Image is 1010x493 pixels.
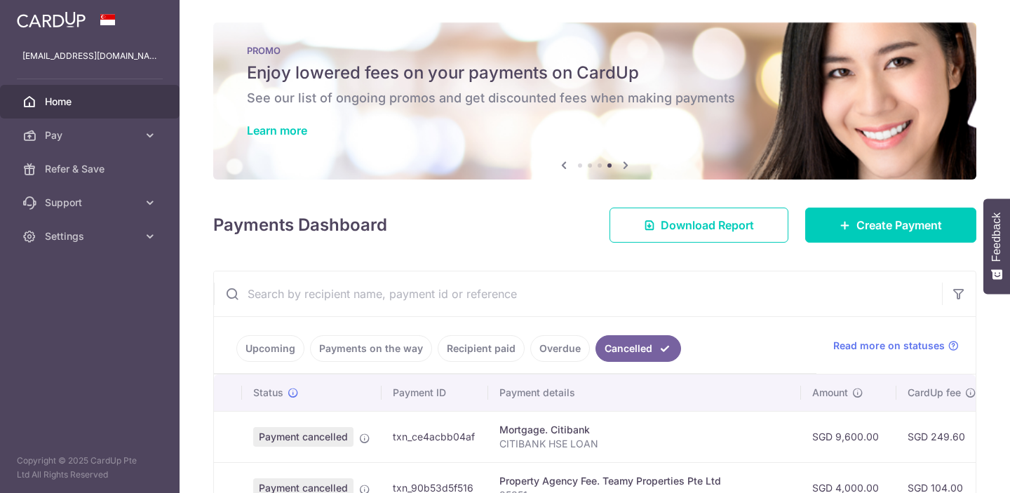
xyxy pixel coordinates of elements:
[499,474,790,488] div: Property Agency Fee. Teamy Properties Pte Ltd
[247,123,307,137] a: Learn more
[661,217,754,234] span: Download Report
[805,208,976,243] a: Create Payment
[499,437,790,451] p: CITIBANK HSE LOAN
[983,198,1010,294] button: Feedback - Show survey
[833,339,945,353] span: Read more on statuses
[214,271,942,316] input: Search by recipient name, payment id or reference
[530,335,590,362] a: Overdue
[908,386,961,400] span: CardUp fee
[45,95,137,109] span: Home
[382,374,488,411] th: Payment ID
[22,49,157,63] p: [EMAIL_ADDRESS][DOMAIN_NAME]
[610,208,788,243] a: Download Report
[247,62,943,84] h5: Enjoy lowered fees on your payments on CardUp
[438,335,525,362] a: Recipient paid
[488,374,801,411] th: Payment details
[213,212,387,238] h4: Payments Dashboard
[833,339,959,353] a: Read more on statuses
[499,423,790,437] div: Mortgage. Citibank
[236,335,304,362] a: Upcoming
[896,411,988,462] td: SGD 249.60
[382,411,488,462] td: txn_ce4acbb04af
[45,128,137,142] span: Pay
[856,217,942,234] span: Create Payment
[253,386,283,400] span: Status
[45,162,137,176] span: Refer & Save
[253,427,353,447] span: Payment cancelled
[45,196,137,210] span: Support
[213,22,976,180] img: Latest Promos banner
[247,45,943,56] p: PROMO
[812,386,848,400] span: Amount
[247,90,943,107] h6: See our list of ongoing promos and get discounted fees when making payments
[17,11,86,28] img: CardUp
[595,335,681,362] a: Cancelled
[801,411,896,462] td: SGD 9,600.00
[990,212,1003,262] span: Feedback
[45,229,137,243] span: Settings
[920,451,996,486] iframe: Opens a widget where you can find more information
[310,335,432,362] a: Payments on the way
